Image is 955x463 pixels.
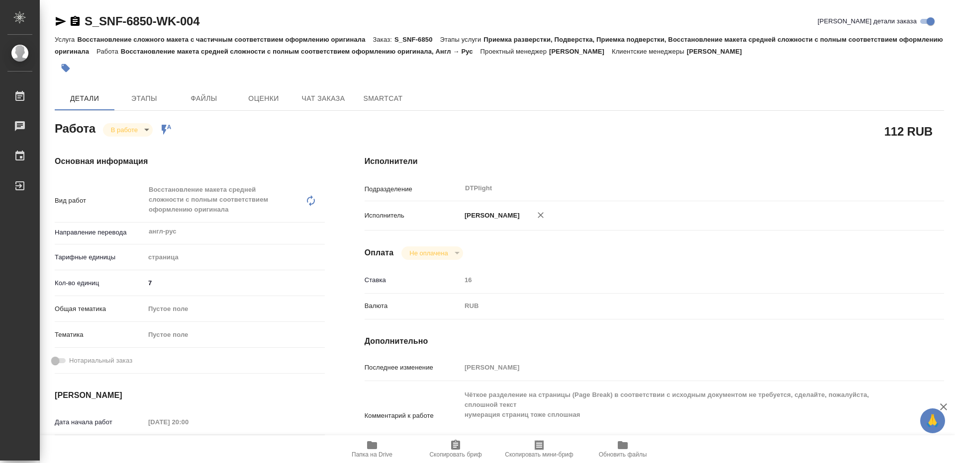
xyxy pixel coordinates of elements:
[373,36,394,43] p: Заказ:
[920,408,945,433] button: 🙏
[505,451,573,458] span: Скопировать мини-бриф
[240,92,287,105] span: Оценки
[365,184,461,194] p: Подразделение
[581,435,665,463] button: Обновить файлы
[145,301,325,317] div: Пустое поле
[299,92,347,105] span: Чат заказа
[394,36,440,43] p: S_SNF-6850
[148,330,313,340] div: Пустое поле
[687,48,750,55] p: [PERSON_NAME]
[480,48,549,55] p: Проектный менеджер
[55,196,145,206] p: Вид работ
[85,14,199,28] a: S_SNF-6850-WK-004
[599,451,647,458] span: Обновить файлы
[365,211,461,221] p: Исполнитель
[55,278,145,288] p: Кол-во единиц
[359,92,407,105] span: SmartCat
[549,48,612,55] p: [PERSON_NAME]
[365,155,944,167] h4: Исполнители
[69,356,132,366] span: Нотариальный заказ
[414,435,497,463] button: Скопировать бриф
[77,36,373,43] p: Восстановление сложного макета с частичным соответствием оформлению оригинала
[96,48,121,55] p: Работа
[924,410,941,431] span: 🙏
[461,360,896,375] input: Пустое поле
[55,119,95,137] h2: Работа
[440,36,484,43] p: Этапы услуги
[55,15,67,27] button: Скопировать ссылку для ЯМессенджера
[365,363,461,373] p: Последнее изменение
[120,92,168,105] span: Этапы
[365,335,944,347] h4: Дополнительно
[108,126,141,134] button: В работе
[55,330,145,340] p: Тематика
[461,273,896,287] input: Пустое поле
[103,123,153,137] div: В работе
[461,211,520,221] p: [PERSON_NAME]
[145,326,325,343] div: Пустое поле
[69,15,81,27] button: Скопировать ссылку
[365,275,461,285] p: Ставка
[55,228,145,237] p: Направление перевода
[55,304,145,314] p: Общая тематика
[497,435,581,463] button: Скопировать мини-бриф
[884,123,933,140] h2: 112 RUB
[145,415,232,429] input: Пустое поле
[461,386,896,443] textarea: Чёткое разделение на страницы (Page Break) в соответствии с исходным документом не требуется, сде...
[461,298,896,314] div: RUB
[55,252,145,262] p: Тарифные единицы
[55,36,943,55] p: Приемка разверстки, Подверстка, Приемка подверстки, Восстановление макета средней сложности с пол...
[365,247,394,259] h4: Оплата
[406,249,451,257] button: Не оплачена
[148,304,313,314] div: Пустое поле
[55,57,77,79] button: Добавить тэг
[818,16,917,26] span: [PERSON_NAME] детали заказа
[61,92,108,105] span: Детали
[530,204,552,226] button: Удалить исполнителя
[330,435,414,463] button: Папка на Drive
[365,301,461,311] p: Валюта
[429,451,481,458] span: Скопировать бриф
[121,48,480,55] p: Восстановление макета средней сложности с полным соответствием оформлению оригинала, Англ → Рус
[55,417,145,427] p: Дата начала работ
[55,36,77,43] p: Услуга
[612,48,687,55] p: Клиентские менеджеры
[365,411,461,421] p: Комментарий к работе
[145,249,325,266] div: страница
[145,276,325,290] input: ✎ Введи что-нибудь
[55,389,325,401] h4: [PERSON_NAME]
[55,155,325,167] h4: Основная информация
[180,92,228,105] span: Файлы
[352,451,392,458] span: Папка на Drive
[401,246,463,260] div: В работе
